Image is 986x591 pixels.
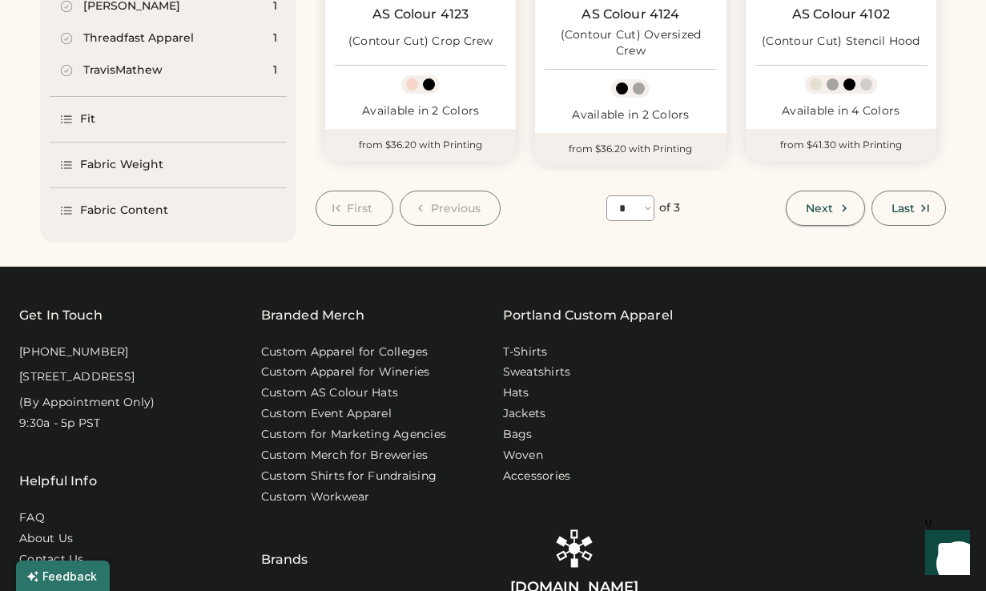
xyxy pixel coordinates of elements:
iframe: Front Chat [910,519,979,588]
span: Next [806,203,833,214]
a: Custom Workwear [261,489,370,505]
a: AS Colour 4124 [582,6,679,22]
div: Fit [80,111,95,127]
button: Last [871,191,946,226]
a: Custom Event Apparel [261,406,392,422]
div: from $41.30 with Printing [746,129,936,161]
div: [PHONE_NUMBER] [19,344,129,360]
div: from $36.20 with Printing [325,129,516,161]
div: 1 [273,30,277,46]
div: of 3 [659,200,680,216]
span: Last [891,203,915,214]
div: Helpful Info [19,472,97,491]
button: Previous [400,191,501,226]
a: Custom Merch for Breweries [261,448,429,464]
a: Custom Shirts for Fundraising [261,468,437,484]
button: Next [786,191,864,226]
div: (Contour Cut) Crop Crew [348,34,493,50]
span: First [347,203,373,214]
div: (By Appointment Only) [19,395,155,411]
div: Fabric Content [80,203,168,219]
img: Rendered Logo - Screens [555,529,594,568]
a: About Us [19,531,73,547]
div: (Contour Cut) Stencil Hood [762,34,920,50]
a: Custom for Marketing Agencies [261,427,446,443]
a: FAQ [19,510,45,526]
a: Contact Us [19,552,84,568]
div: from $36.20 with Printing [535,133,726,165]
a: Bags [503,427,533,443]
button: First [316,191,393,226]
div: Brands [261,510,308,569]
a: Hats [503,385,529,401]
div: Threadfast Apparel [83,30,194,46]
a: Jackets [503,406,546,422]
div: Available in 2 Colors [545,107,716,123]
div: Branded Merch [261,306,364,325]
a: Accessories [503,468,571,484]
a: AS Colour 4123 [372,6,469,22]
a: Custom Apparel for Colleges [261,344,429,360]
a: T-Shirts [503,344,548,360]
div: 1 [273,62,277,78]
a: Sweatshirts [503,364,571,380]
span: Previous [431,203,481,214]
div: Fabric Weight [80,157,163,173]
a: Woven [503,448,543,464]
div: Get In Touch [19,306,103,325]
div: 9:30a - 5p PST [19,416,101,432]
div: Available in 4 Colors [755,103,927,119]
a: Custom AS Colour Hats [261,385,398,401]
div: Available in 2 Colors [335,103,506,119]
a: Portland Custom Apparel [503,306,673,325]
div: TravisMathew [83,62,163,78]
div: (Contour Cut) Oversized Crew [545,27,716,59]
a: Custom Apparel for Wineries [261,364,430,380]
div: [STREET_ADDRESS] [19,369,135,385]
a: AS Colour 4102 [792,6,890,22]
